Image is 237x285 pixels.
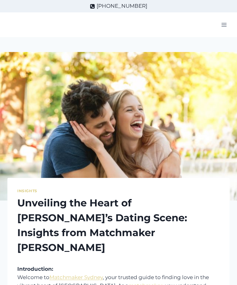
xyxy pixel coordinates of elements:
[17,196,220,255] h1: Unveiling the Heart of [PERSON_NAME]’s Dating Scene: Insights from Matchmaker [PERSON_NAME]
[218,20,230,29] button: Open menu
[17,266,53,272] strong: Introduction:
[90,2,147,10] a: [PHONE_NUMBER]
[49,274,103,280] a: Matchmaker Sydney
[17,188,37,193] a: Insights
[97,2,147,10] span: [PHONE_NUMBER]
